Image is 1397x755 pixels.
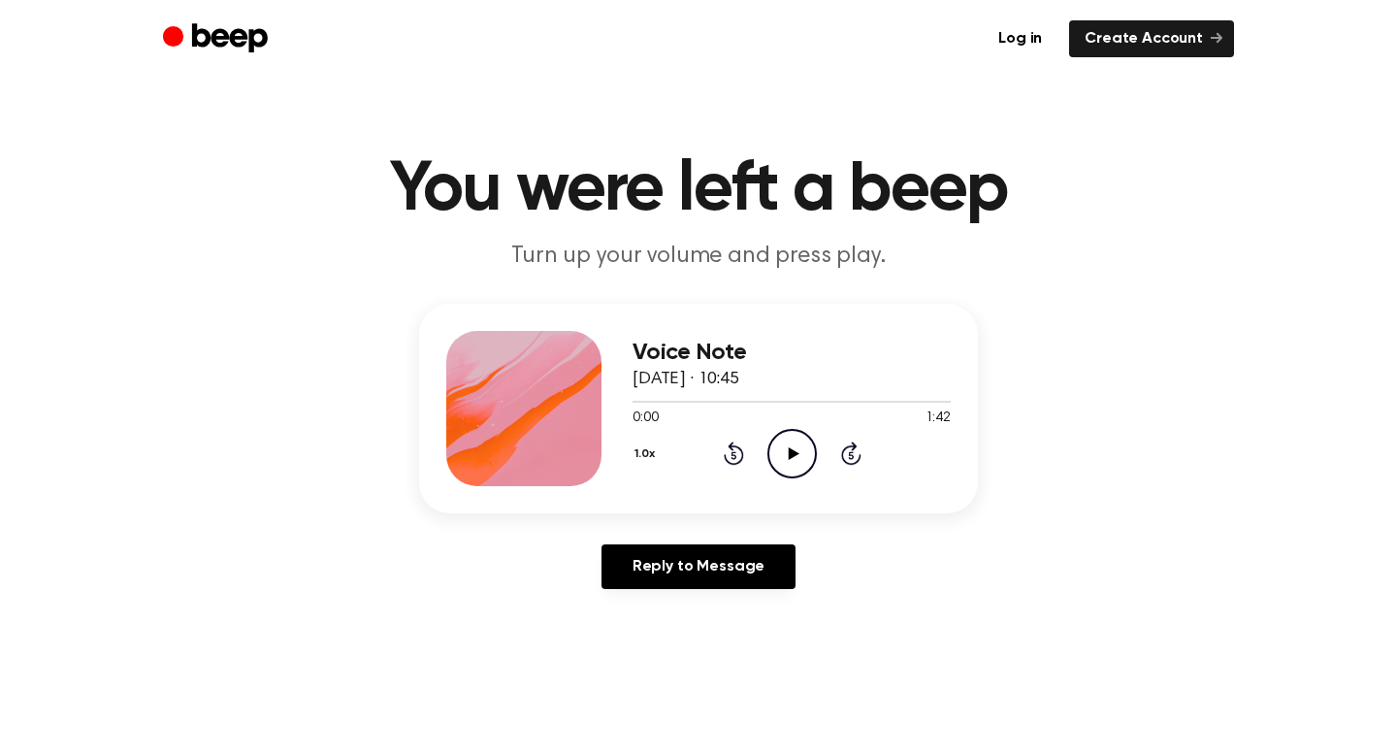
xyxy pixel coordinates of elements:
[202,155,1195,225] h1: You were left a beep
[633,409,658,429] span: 0:00
[926,409,951,429] span: 1:42
[633,340,951,366] h3: Voice Note
[633,438,663,471] button: 1.0x
[1069,20,1234,57] a: Create Account
[983,20,1057,57] a: Log in
[633,371,739,388] span: [DATE] · 10:45
[601,544,796,589] a: Reply to Message
[326,241,1071,273] p: Turn up your volume and press play.
[163,20,273,58] a: Beep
